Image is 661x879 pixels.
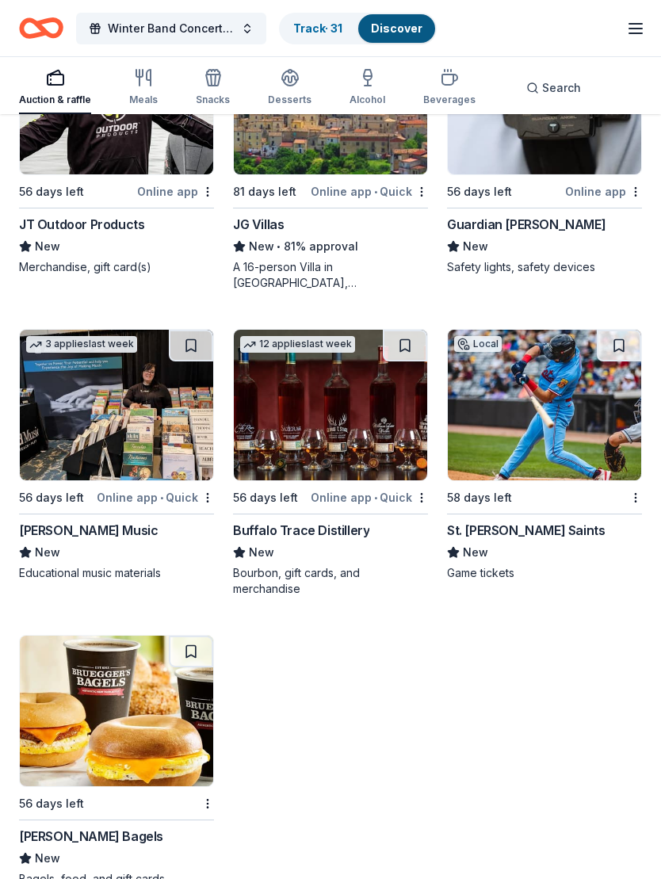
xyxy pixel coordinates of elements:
[293,21,342,35] a: Track· 31
[233,237,428,256] div: 81% approval
[249,237,274,256] span: New
[311,487,428,507] div: Online app Quick
[463,543,488,562] span: New
[233,259,428,291] div: A 16-person Villa in [GEOGRAPHIC_DATA], [GEOGRAPHIC_DATA], [GEOGRAPHIC_DATA] for 7days/6nights (R...
[423,62,476,114] button: Beverages
[279,13,437,44] button: Track· 31Discover
[350,94,385,106] div: Alcohol
[129,62,158,114] button: Meals
[19,565,214,581] div: Educational music materials
[19,182,84,201] div: 56 days left
[374,491,377,504] span: •
[374,185,377,198] span: •
[26,336,137,353] div: 3 applies last week
[565,182,642,201] div: Online app
[371,21,422,35] a: Discover
[19,10,63,47] a: Home
[448,330,641,480] img: Image for St. Paul Saints
[542,78,581,97] span: Search
[233,329,428,597] a: Image for Buffalo Trace Distillery12 applieslast week56 days leftOnline app•QuickBuffalo Trace Di...
[233,521,369,540] div: Buffalo Trace Distillery
[20,330,213,480] img: Image for Alfred Music
[35,849,60,868] span: New
[447,329,642,581] a: Image for St. Paul SaintsLocal58 days leftSt. [PERSON_NAME] SaintsNewGame tickets
[447,182,512,201] div: 56 days left
[19,215,144,234] div: JT Outdoor Products
[76,13,266,44] button: Winter Band Concert and Online Auction
[35,543,60,562] span: New
[277,240,281,253] span: •
[447,23,642,275] a: Image for Guardian Angel Device4 applieslast week56 days leftOnline appGuardian [PERSON_NAME]NewS...
[447,565,642,581] div: Game tickets
[423,94,476,106] div: Beverages
[19,94,91,106] div: Auction & raffle
[19,794,84,813] div: 56 days left
[35,237,60,256] span: New
[19,827,163,846] div: [PERSON_NAME] Bagels
[97,487,214,507] div: Online app Quick
[233,215,284,234] div: JG Villas
[454,336,502,352] div: Local
[514,72,594,104] button: Search
[447,259,642,275] div: Safety lights, safety devices
[19,23,214,275] a: Image for JT Outdoor ProductsLocal56 days leftOnline appJT Outdoor ProductsNewMerchandise, gift c...
[463,237,488,256] span: New
[137,182,214,201] div: Online app
[129,94,158,106] div: Meals
[447,488,512,507] div: 58 days left
[233,565,428,597] div: Bourbon, gift cards, and merchandise
[233,488,298,507] div: 56 days left
[268,94,311,106] div: Desserts
[268,62,311,114] button: Desserts
[233,182,296,201] div: 81 days left
[20,636,213,786] img: Image for Bruegger's Bagels
[196,62,230,114] button: Snacks
[19,488,84,507] div: 56 days left
[19,259,214,275] div: Merchandise, gift card(s)
[19,62,91,114] button: Auction & raffle
[19,329,214,581] a: Image for Alfred Music3 applieslast week56 days leftOnline app•Quick[PERSON_NAME] MusicNewEducati...
[108,19,235,38] span: Winter Band Concert and Online Auction
[19,521,158,540] div: [PERSON_NAME] Music
[350,62,385,114] button: Alcohol
[233,23,428,291] a: Image for JG Villas3 applieslast week81 days leftOnline app•QuickJG VillasNew•81% approvalA 16-pe...
[240,336,355,353] div: 12 applies last week
[447,215,606,234] div: Guardian [PERSON_NAME]
[249,543,274,562] span: New
[311,182,428,201] div: Online app Quick
[196,94,230,106] div: Snacks
[234,330,427,480] img: Image for Buffalo Trace Distillery
[447,521,605,540] div: St. [PERSON_NAME] Saints
[160,491,163,504] span: •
